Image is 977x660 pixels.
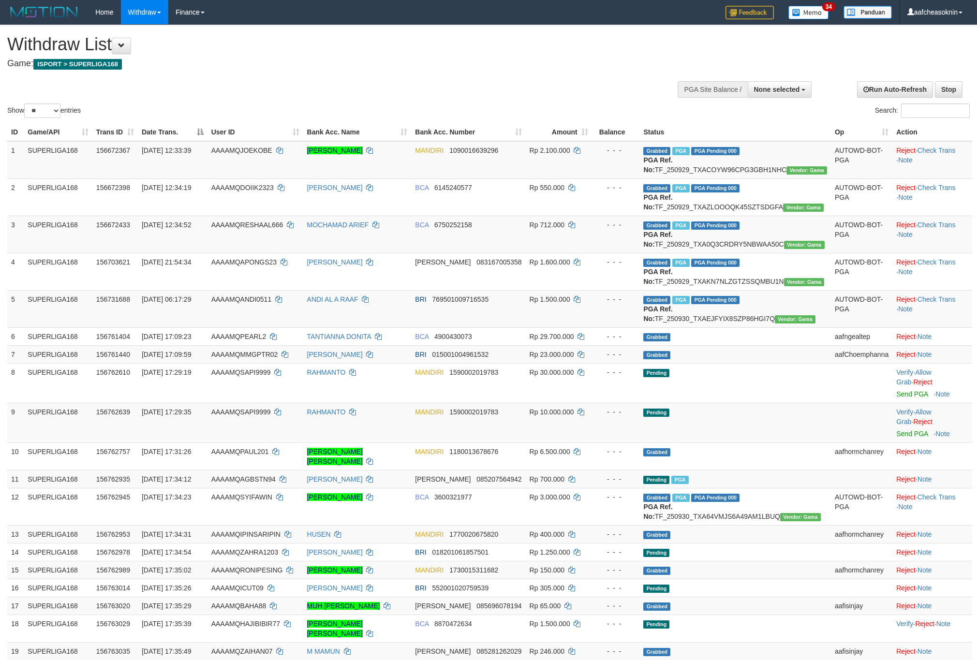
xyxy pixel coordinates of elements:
[96,221,130,229] span: 156672433
[786,166,827,175] span: Vendor URL: https://trx31.1velocity.biz
[434,221,472,229] span: Copy 6750252158 to clipboard
[643,184,670,192] span: Grabbed
[307,548,363,556] a: [PERSON_NAME]
[896,647,916,655] a: Reject
[24,488,92,525] td: SUPERLIGA168
[898,156,913,164] a: Note
[415,493,429,501] span: BCA
[596,332,636,341] div: - - -
[643,193,672,211] b: PGA Ref. No:
[892,543,972,561] td: ·
[784,278,825,286] span: Vendor URL: https://trx31.1velocity.biz
[596,294,636,304] div: - - -
[672,184,689,192] span: Marked by aafsoycanthlai
[639,141,830,179] td: TF_250929_TXACOYW96CPG3GBH1NHC
[530,408,574,416] span: Rp 10.000.000
[415,147,444,154] span: MANDIRI
[898,305,913,313] a: Note
[307,408,346,416] a: RAHMANTO
[672,494,689,502] span: Marked by aafsoycanthlai
[892,327,972,345] td: ·
[748,81,812,98] button: None selected
[7,403,24,442] td: 9
[96,530,130,538] span: 156762953
[643,259,670,267] span: Grabbed
[643,221,670,230] span: Grabbed
[307,184,363,191] a: [PERSON_NAME]
[476,475,521,483] span: Copy 085207564942 to clipboard
[307,584,363,592] a: [PERSON_NAME]
[434,184,472,191] span: Copy 6145240577 to clipboard
[896,184,916,191] a: Reject
[96,147,130,154] span: 156672367
[592,123,640,141] th: Balance
[415,548,426,556] span: BRI
[307,647,340,655] a: M MAMUN
[896,368,913,376] a: Verify
[211,493,272,501] span: AAAAMQSYIFAWIN
[24,442,92,470] td: SUPERLIGA168
[918,295,956,303] a: Check Trans
[7,525,24,543] td: 13
[913,418,933,425] a: Reject
[918,566,932,574] a: Note
[896,548,916,556] a: Reject
[24,290,92,327] td: SUPERLIGA168
[831,178,892,216] td: AUTOWD-BOT-PGA
[831,327,892,345] td: aafngealtep
[596,447,636,456] div: - - -
[96,548,130,556] span: 156762978
[211,530,281,538] span: AAAAMQIPINSARIPIN
[96,493,130,501] span: 156762945
[896,147,916,154] a: Reject
[896,566,916,574] a: Reject
[211,448,269,455] span: AAAAMQPAUL201
[892,178,972,216] td: · ·
[671,476,688,484] span: Marked by aafsoumeymey
[918,602,932,610] a: Note
[7,290,24,327] td: 5
[639,290,830,327] td: TF_250930_TXAEJFYIX8SZP86HGI7Q
[530,530,564,538] span: Rp 400.000
[142,493,191,501] span: [DATE] 17:34:23
[7,561,24,579] td: 15
[639,216,830,253] td: TF_250929_TXA0Q3CRDRY5NBWAA50C
[918,351,932,358] a: Note
[7,363,24,403] td: 8
[596,529,636,539] div: - - -
[142,351,191,358] span: [DATE] 17:09:59
[892,561,972,579] td: ·
[530,548,570,556] span: Rp 1.250.000
[596,367,636,377] div: - - -
[7,35,642,54] h1: Withdraw List
[24,253,92,290] td: SUPERLIGA168
[918,221,956,229] a: Check Trans
[211,221,283,229] span: AAAAMQRESHAAL666
[831,488,892,525] td: AUTOWD-BOT-PGA
[935,81,962,98] a: Stop
[142,368,191,376] span: [DATE] 17:29:19
[639,178,830,216] td: TF_250929_TXAZLOOOQK45SZTSDGFA
[96,184,130,191] span: 156672398
[822,2,835,11] span: 34
[918,184,956,191] a: Check Trans
[691,221,740,230] span: PGA Pending
[530,333,574,340] span: Rp 29.700.000
[643,494,670,502] span: Grabbed
[24,327,92,345] td: SUPERLIGA168
[7,59,642,69] h4: Game:
[307,333,371,340] a: TANTIANNA DONITA
[935,390,950,398] a: Note
[24,561,92,579] td: SUPERLIGA168
[875,103,970,118] label: Search:
[211,475,276,483] span: AAAAMQAGBSTN94
[596,257,636,267] div: - - -
[307,602,380,610] a: MUH [PERSON_NAME]
[896,602,916,610] a: Reject
[898,193,913,201] a: Note
[476,258,521,266] span: Copy 083167005358 to clipboard
[892,141,972,179] td: · ·
[896,221,916,229] a: Reject
[449,147,498,154] span: Copy 1090016639296 to clipboard
[307,475,363,483] a: [PERSON_NAME]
